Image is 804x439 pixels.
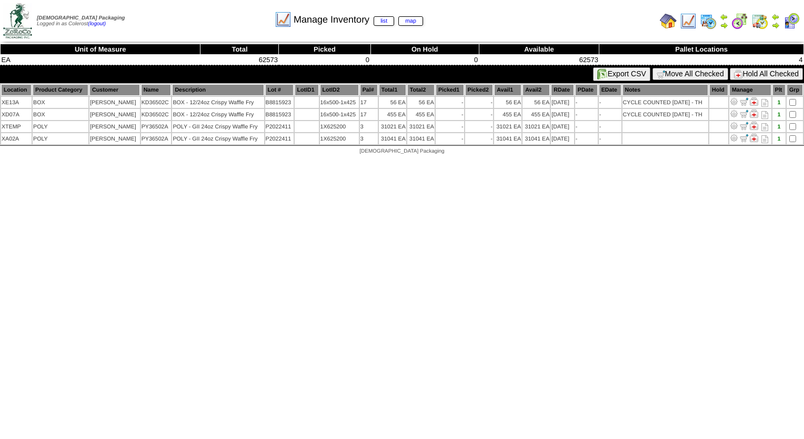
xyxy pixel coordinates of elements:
th: Name [141,84,172,96]
td: - [599,109,621,120]
th: Picked1 [436,84,464,96]
td: 31041 EA [379,133,406,144]
td: - [465,97,494,108]
img: calendarinout.gif [751,13,768,29]
th: RDate [551,84,574,96]
i: Note [761,123,768,131]
td: [PERSON_NAME] [89,109,140,120]
img: hold.gif [734,70,742,78]
td: KD36502C [141,97,172,108]
td: 31021 EA [407,121,435,132]
td: 4 [599,55,804,65]
td: [PERSON_NAME] [89,97,140,108]
td: [DATE] [551,133,574,144]
td: XD07A [1,109,32,120]
img: calendarprod.gif [700,13,717,29]
td: 31021 EA [494,121,521,132]
td: 3 [360,121,378,132]
td: 31041 EA [407,133,435,144]
td: 0 [279,55,370,65]
td: P2022411 [265,121,294,132]
div: 1 [773,99,785,106]
td: 16x500-1x425 [320,97,359,108]
td: - [465,133,494,144]
td: XE13A [1,97,32,108]
td: POLY - GII 24oz Crispy Waffle Fry [172,133,264,144]
img: Manage Hold [750,97,758,106]
td: 56 EA [379,97,406,108]
td: - [599,97,621,108]
td: PY36502A [141,121,172,132]
span: Logged in as Colerost [37,15,125,27]
td: - [465,121,494,132]
i: Note [761,99,768,107]
span: [DEMOGRAPHIC_DATA] Packaging [37,15,125,21]
td: 31021 EA [522,121,550,132]
img: home.gif [660,13,677,29]
td: 56 EA [407,97,435,108]
td: PY36502A [141,133,172,144]
td: - [575,133,598,144]
th: Pal# [360,84,378,96]
td: BOX - 12/24oz Crispy Waffle Fry [172,109,264,120]
td: BOX - 12/24oz Crispy Waffle Fry [172,97,264,108]
img: line_graph.gif [275,11,292,28]
td: 1X625200 [320,133,359,144]
img: zoroco-logo-small.webp [3,3,32,38]
td: 31041 EA [522,133,550,144]
td: B8815923 [265,97,294,108]
td: 62573 [479,55,599,65]
td: - [575,109,598,120]
td: 455 EA [407,109,435,120]
td: B8815923 [265,109,294,120]
button: Export CSV [593,67,650,81]
th: Customer [89,84,140,96]
td: 56 EA [522,97,550,108]
th: Notes [622,84,708,96]
td: CYCLE COUNTED [DATE] - TH [622,109,708,120]
td: 31021 EA [379,121,406,132]
img: Move [740,109,748,118]
td: BOX [33,97,88,108]
th: Location [1,84,32,96]
td: - [436,121,464,132]
button: Hold All Checked [730,68,803,80]
td: 17 [360,97,378,108]
th: Avail2 [522,84,550,96]
a: (logout) [88,21,106,27]
td: [PERSON_NAME] [89,121,140,132]
td: KD36502C [141,109,172,120]
td: 1X625200 [320,121,359,132]
td: POLY - GII 24oz Crispy Waffle Fry [172,121,264,132]
th: Product Category [33,84,88,96]
img: Move [740,97,748,106]
img: arrowleft.gif [771,13,780,21]
img: Manage Hold [750,122,758,130]
td: CYCLE COUNTED [DATE] - TH [622,97,708,108]
th: LotID1 [295,84,319,96]
td: POLY [33,121,88,132]
td: [DATE] [551,109,574,120]
img: cart.gif [657,70,665,78]
td: 16x500-1x425 [320,109,359,120]
td: EA [1,55,200,65]
img: Manage Hold [750,109,758,118]
div: 1 [773,112,785,118]
td: 62573 [200,55,279,65]
a: list [374,16,394,26]
td: XTEMP [1,121,32,132]
td: P2022411 [265,133,294,144]
th: Picked [279,44,370,55]
td: - [465,109,494,120]
td: - [575,121,598,132]
img: Adjust [730,97,738,106]
div: 1 [773,136,785,142]
td: BOX [33,109,88,120]
th: Unit of Measure [1,44,200,55]
td: 3 [360,133,378,144]
th: Manage [729,84,771,96]
img: Move [740,134,748,142]
th: Avail1 [494,84,521,96]
td: XA02A [1,133,32,144]
td: [DATE] [551,121,574,132]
